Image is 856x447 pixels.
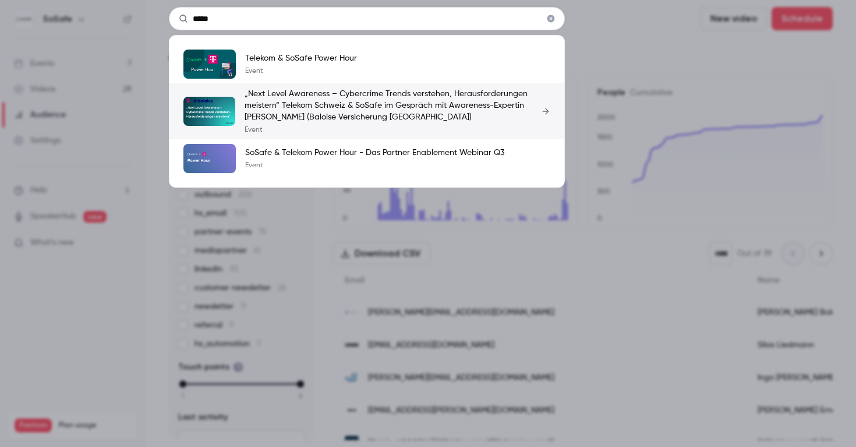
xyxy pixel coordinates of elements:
[245,52,357,64] p: Telekom & SoSafe Power Hour
[245,147,504,159] p: SoSafe & Telekom Power Hour - Das Partner Enablement Webinar Q3
[183,97,235,126] img: „Next Level Awareness – Cybercrime Trends verstehen, Herausforderungen meistern“ Telekom Schweiz ...
[183,50,236,79] img: Telekom & SoSafe Power Hour
[245,66,357,76] p: Event
[183,144,236,173] img: SoSafe & Telekom Power Hour - Das Partner Enablement Webinar Q3
[245,125,550,135] p: Event
[542,9,560,28] button: Clear
[245,161,504,170] p: Event
[245,88,550,123] p: „Next Level Awareness – Cybercrime Trends verstehen, Herausforderungen meistern“ Telekom Schweiz ...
